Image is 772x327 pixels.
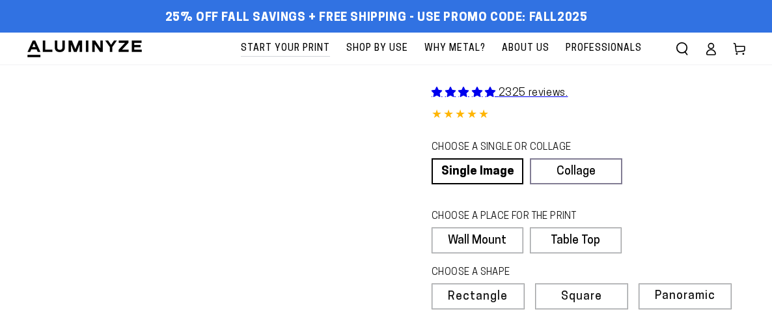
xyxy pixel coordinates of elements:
[432,227,523,253] label: Wall Mount
[432,210,609,224] legend: CHOOSE A PLACE FOR THE PRINT
[566,40,642,57] span: Professionals
[432,141,610,155] legend: CHOOSE A SINGLE OR COLLAGE
[346,40,408,57] span: Shop By Use
[424,40,486,57] span: Why Metal?
[561,291,602,303] span: Square
[530,227,622,253] label: Table Top
[495,33,556,64] a: About Us
[502,40,549,57] span: About Us
[559,33,648,64] a: Professionals
[432,266,611,280] legend: CHOOSE A SHAPE
[655,290,715,302] span: Panoramic
[432,158,523,184] a: Single Image
[668,35,696,63] summary: Search our site
[432,106,746,125] div: 4.85 out of 5.0 stars
[234,33,337,64] a: Start Your Print
[499,88,568,98] span: 2325 reviews.
[432,88,568,98] a: 2325 reviews.
[241,40,330,57] span: Start Your Print
[418,33,492,64] a: Why Metal?
[448,291,508,303] span: Rectangle
[530,158,622,184] a: Collage
[26,39,143,59] img: Aluminyze
[165,11,588,25] span: 25% off FALL Savings + Free Shipping - Use Promo Code: FALL2025
[340,33,415,64] a: Shop By Use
